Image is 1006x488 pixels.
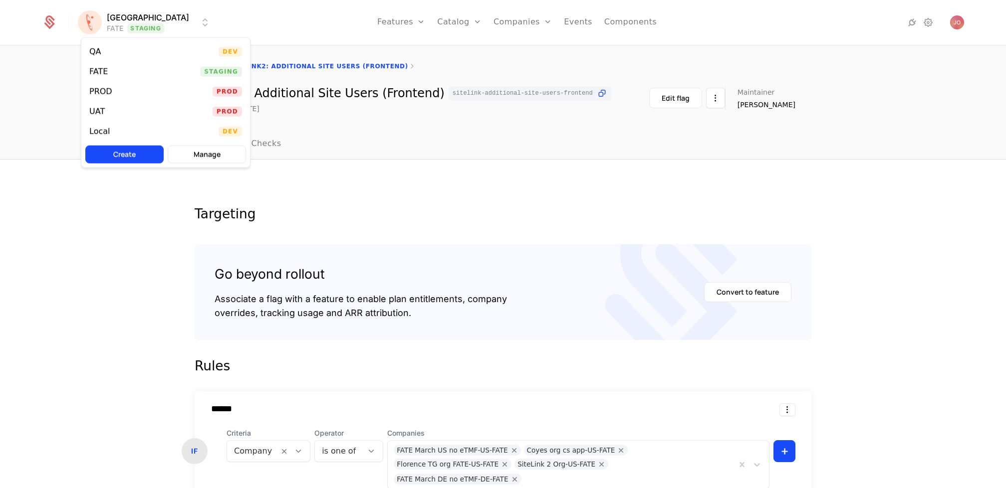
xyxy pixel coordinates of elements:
div: PROD [89,88,112,96]
span: Prod [213,87,242,97]
div: FATE [89,68,108,76]
button: Manage [168,146,246,163]
button: Create [85,146,164,163]
div: QA [89,48,101,56]
div: Select environment [81,37,251,168]
span: Prod [213,107,242,117]
div: Local [89,128,110,136]
span: Dev [219,47,242,57]
div: UAT [89,108,105,116]
span: Dev [219,127,242,137]
span: Staging [200,67,242,77]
